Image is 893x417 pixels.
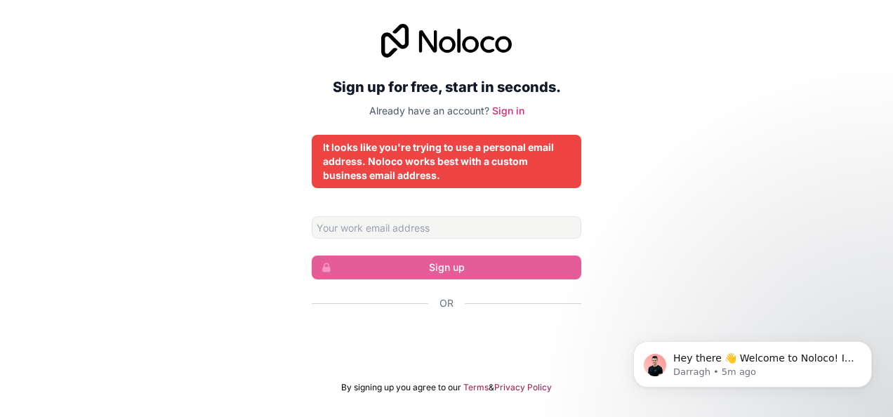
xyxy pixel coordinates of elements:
[439,296,454,310] span: Or
[312,256,581,279] button: Sign up
[323,140,570,183] div: It looks like you're trying to use a personal email address. Noloco works best with a custom busi...
[492,105,524,117] a: Sign in
[341,382,461,393] span: By signing up you agree to our
[489,382,494,393] span: &
[463,382,489,393] a: Terms
[612,312,893,410] iframe: Intercom notifications message
[494,382,552,393] a: Privacy Policy
[312,216,581,239] input: Email address
[305,326,588,357] iframe: Sign in with Google Button
[312,74,581,100] h2: Sign up for free, start in seconds.
[369,105,489,117] span: Already have an account?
